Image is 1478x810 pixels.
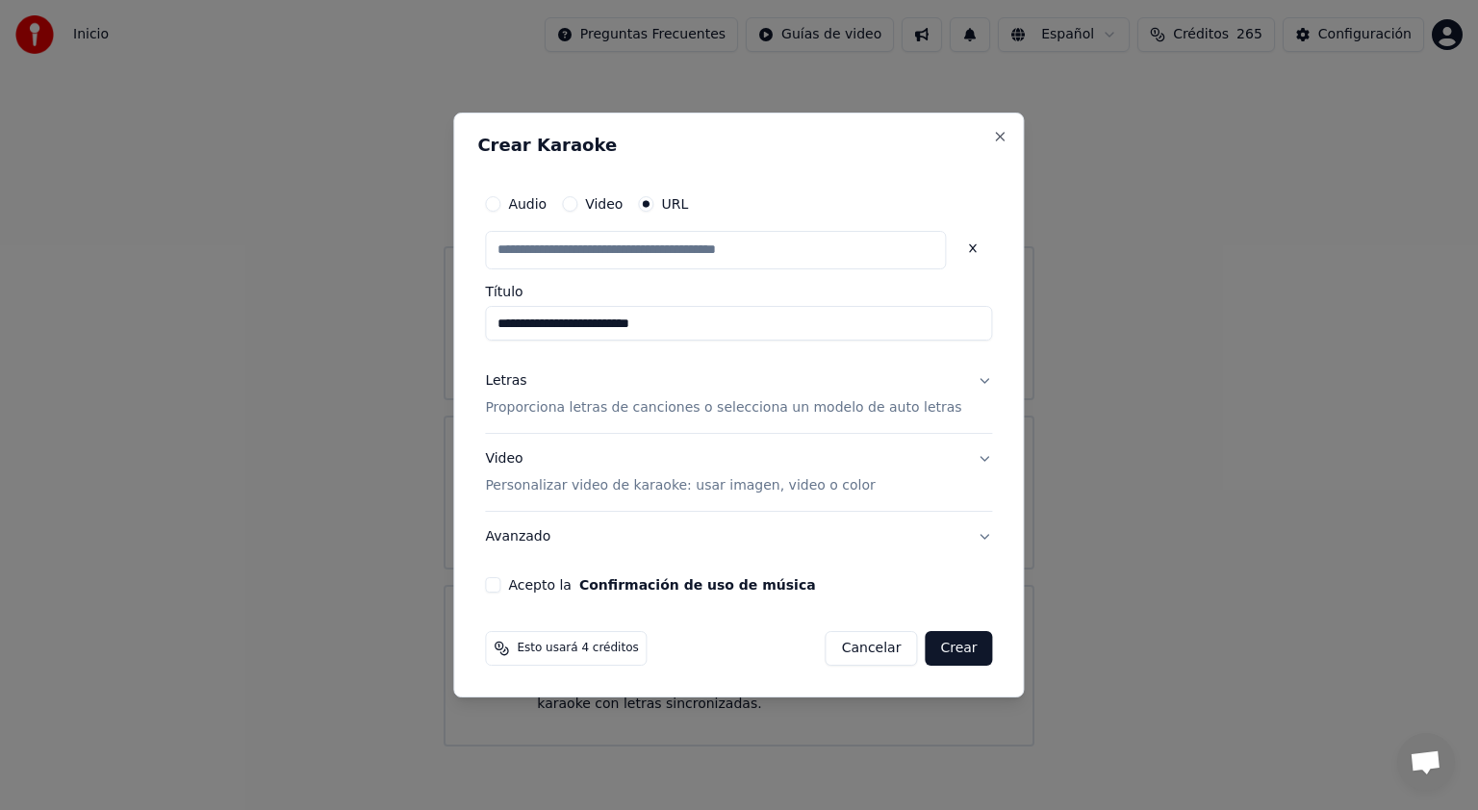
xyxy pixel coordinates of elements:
[485,371,526,391] div: Letras
[925,631,992,666] button: Crear
[477,137,1000,154] h2: Crear Karaoke
[485,398,961,418] p: Proporciona letras de canciones o selecciona un modelo de auto letras
[826,631,918,666] button: Cancelar
[579,578,816,592] button: Acepto la
[485,356,992,433] button: LetrasProporciona letras de canciones o selecciona un modelo de auto letras
[585,197,623,211] label: Video
[508,197,547,211] label: Audio
[517,641,638,656] span: Esto usará 4 créditos
[485,285,992,298] label: Título
[485,476,875,495] p: Personalizar video de karaoke: usar imagen, video o color
[485,512,992,562] button: Avanzado
[485,449,875,495] div: Video
[508,578,815,592] label: Acepto la
[485,434,992,511] button: VideoPersonalizar video de karaoke: usar imagen, video o color
[661,197,688,211] label: URL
